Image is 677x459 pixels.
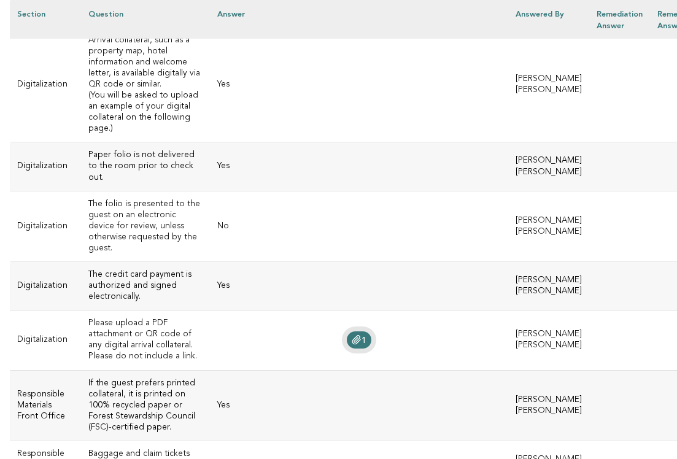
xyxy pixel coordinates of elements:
td: Responsible Materials Front Office [10,370,81,441]
td: [PERSON_NAME] [PERSON_NAME] [508,142,589,191]
span: 1 [362,336,366,345]
p: (You will be asked to upload an example of your digital collateral on the following page.) [88,90,203,134]
td: [PERSON_NAME] [PERSON_NAME] [508,27,589,142]
h3: The credit card payment is authorized and signed electronically. [88,269,203,303]
td: Digitalization [10,310,81,370]
td: Digitalization [10,262,81,310]
td: Yes [210,142,508,191]
td: [PERSON_NAME] [PERSON_NAME] [508,262,589,310]
td: Yes [210,262,508,310]
td: Digitalization [10,191,81,261]
h3: Please upload a PDF attachment or QR code of any digital arrival collateral. Please do not includ... [88,318,203,362]
td: [PERSON_NAME] [PERSON_NAME] [508,370,589,441]
td: No [210,191,508,261]
td: Digitalization [10,27,81,142]
td: Digitalization [10,142,81,191]
h3: Paper folio is not delivered to the room prior to check out. [88,150,203,183]
a: 1 [347,331,371,349]
h3: Arrival collateral, such as a property map, hotel information and welcome letter, is available di... [88,35,203,90]
h3: If the guest prefers printed collateral, it is printed on 100% recycled paper or Forest Stewardsh... [88,378,203,433]
td: [PERSON_NAME] [PERSON_NAME] [508,191,589,261]
h3: The folio is presented to the guest on an electronic device for review, unless otherwise requeste... [88,199,203,254]
td: Yes [210,370,508,441]
td: Yes [210,27,508,142]
td: [PERSON_NAME] [PERSON_NAME] [508,310,589,370]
